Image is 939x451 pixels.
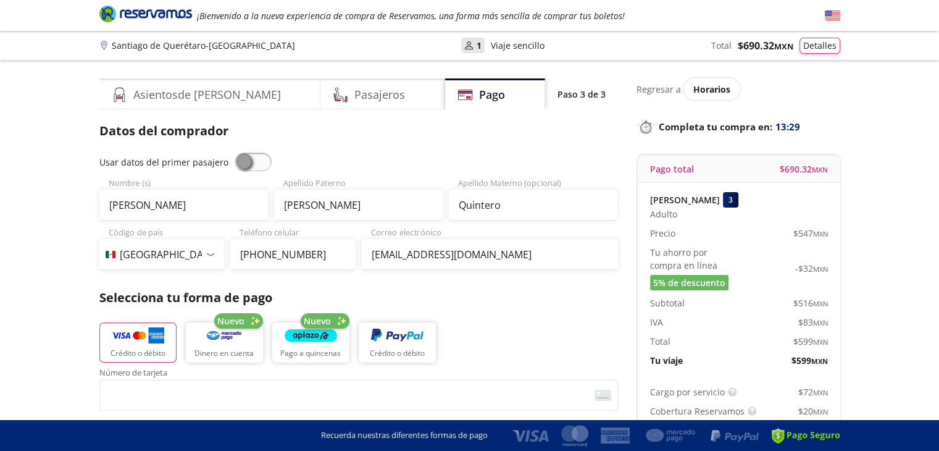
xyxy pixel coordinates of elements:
p: Tu ahorro por compra en línea [650,246,739,272]
button: English [825,8,840,23]
p: Subtotal [650,297,685,310]
small: MXN [813,299,828,308]
input: Teléfono celular [230,239,356,270]
div: 3 [723,192,738,208]
span: Usar datos del primer pasajero [99,156,228,168]
h4: Pago [479,86,505,103]
img: card [595,390,611,401]
small: MXN [812,165,828,174]
small: MXN [813,318,828,327]
h4: Pasajeros [354,86,405,103]
span: $ 72 [798,386,828,398]
input: Nombre (s) [99,190,268,221]
span: 13:29 [775,120,800,134]
p: 1 [477,39,482,52]
span: Nuevo [304,314,331,327]
small: MXN [813,388,828,397]
span: $ 547 [793,227,828,240]
h4: Asientos de [PERSON_NAME] [133,86,281,103]
p: Crédito o débito [370,348,425,359]
a: Brand Logo [99,4,192,27]
span: $ 690.32 [738,38,793,53]
p: Completa tu compra en : [636,118,840,135]
div: Regresar a ver horarios [636,78,840,99]
p: IVA [650,316,663,329]
span: $ 690.32 [780,162,828,175]
small: MXN [813,264,828,274]
p: Paso 3 de 3 [557,88,606,101]
button: Pago a quincenas [272,322,349,363]
span: -$ 32 [795,262,828,275]
p: Tu viaje [650,354,683,367]
em: ¡Bienvenido a la nueva experiencia de compra de Reservamos, una forma más sencilla de comprar tus... [197,10,625,22]
button: Detalles [799,38,840,54]
span: $ 599 [793,335,828,348]
p: Viaje sencillo [491,39,545,52]
span: Adulto [650,208,677,221]
button: Crédito o débito [99,322,177,363]
p: Cargo por servicio [650,386,725,398]
span: 5% de descuento [653,276,725,289]
p: Selecciona tu forma de pago [99,289,618,307]
p: Pago total [650,162,694,175]
img: MX [106,251,115,258]
span: $ 83 [798,316,828,329]
span: $ 516 [793,297,828,310]
input: Apellido Paterno [274,190,443,221]
p: Regresar a [636,83,681,96]
span: Número de tarjeta [99,369,618,380]
p: Total [650,335,670,348]
small: MXN [813,337,828,347]
span: $ 20 [798,405,828,418]
span: $ 599 [791,354,828,367]
button: Crédito o débito [359,322,436,363]
button: Dinero en cuenta [186,322,263,363]
p: Pago a quincenas [280,348,341,359]
p: Precio [650,227,675,240]
iframe: Iframe del número de tarjeta asegurada [105,384,612,407]
input: Correo electrónico [362,239,618,270]
p: Dinero en cuenta [194,348,254,359]
small: MXN [774,41,793,52]
p: Cobertura Reservamos [650,405,745,418]
p: [PERSON_NAME] [650,193,720,206]
p: Santiago de Querétaro - [GEOGRAPHIC_DATA] [112,39,295,52]
p: Crédito o débito [111,348,165,359]
small: MXN [811,356,828,366]
p: Total [711,39,732,52]
small: MXN [813,407,828,416]
span: Nuevo [217,314,244,327]
input: Apellido Materno (opcional) [449,190,617,221]
p: Recuerda nuestras diferentes formas de pago [321,429,488,442]
p: Datos del comprador [99,122,618,140]
small: MXN [813,229,828,238]
span: Horarios [693,83,730,95]
i: Brand Logo [99,4,192,23]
